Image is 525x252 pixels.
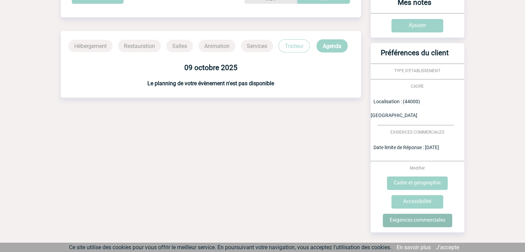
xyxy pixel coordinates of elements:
[387,176,448,190] input: Cadre et géographie
[397,244,431,251] a: En savoir plus
[410,166,425,171] span: Modifier
[391,195,443,209] input: Accessibilité
[373,49,456,64] h3: Préférences du client
[68,40,113,52] p: Hébergement
[317,39,348,52] p: Agenda
[184,64,237,72] b: 09 octobre 2025
[383,214,452,227] input: Exigences commerciales
[69,244,391,251] span: Ce site utilise des cookies pour vous offrir le meilleur service. En poursuivant votre navigation...
[391,19,443,32] input: Ajouter
[373,145,439,150] span: Date limite de Réponse : [DATE]
[390,130,444,135] span: EXIGENCES COMMERCIALES
[436,244,459,251] a: J'accepte
[241,40,273,52] p: Services
[279,39,310,52] p: Traiteur
[118,40,161,52] p: Restauration
[166,40,193,52] p: Salles
[371,99,420,118] span: Localisation : (44000) [GEOGRAPHIC_DATA]
[198,40,235,52] p: Animation
[61,80,361,87] h3: Le planning de votre évènement n'est pas disponible
[411,84,424,89] span: CADRE
[394,68,440,73] span: TYPE D'ETABLISSEMENT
